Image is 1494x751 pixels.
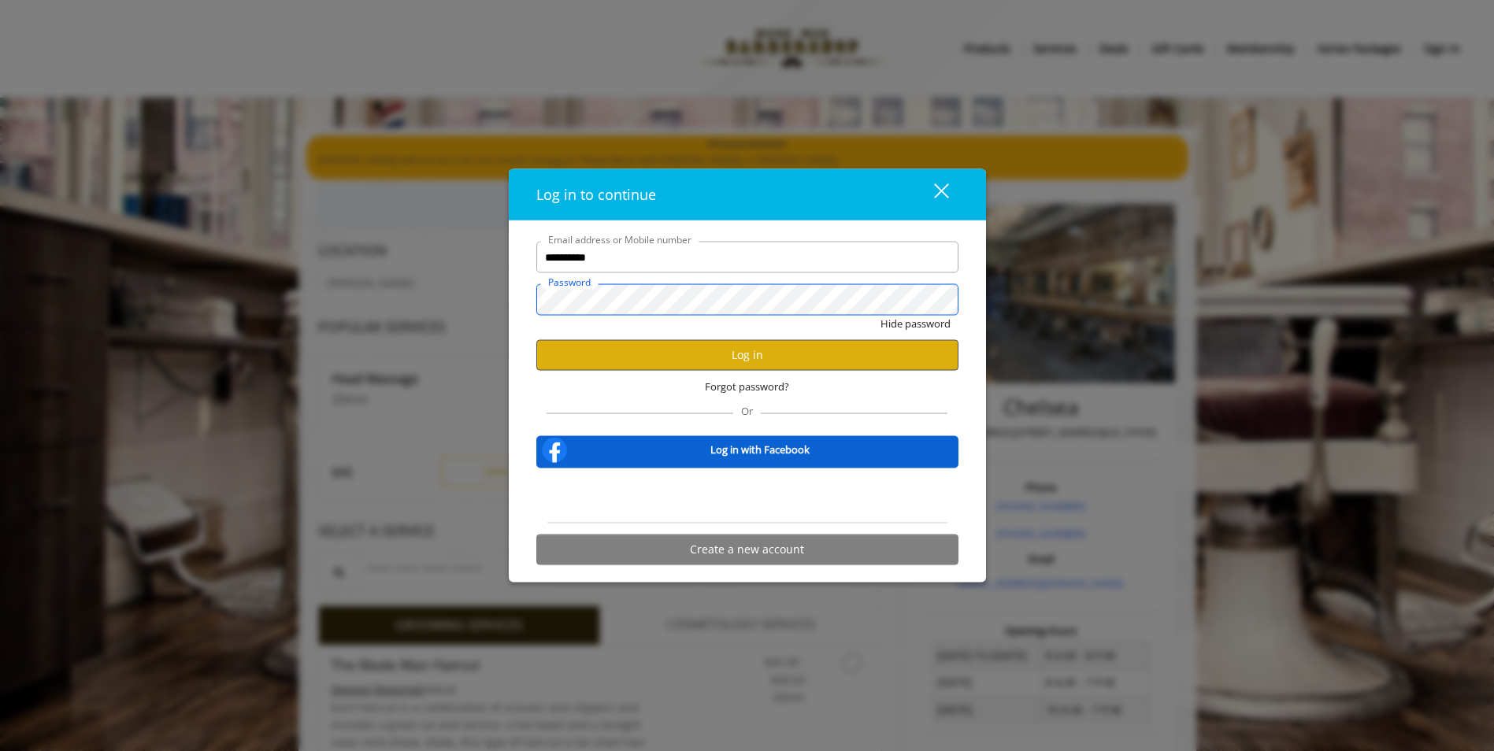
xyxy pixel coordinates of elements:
img: facebook-logo [539,434,570,465]
input: Password [536,284,958,316]
button: Log in [536,339,958,370]
span: Log in to continue [536,185,656,204]
input: Email address or Mobile number [536,242,958,273]
button: Hide password [880,316,951,332]
div: close dialog [916,183,947,206]
button: Create a new account [536,534,958,564]
b: Log in with Facebook [710,442,810,458]
iframe: Sign in with Google Button [667,478,827,512]
span: Forgot password? [705,378,789,394]
button: close dialog [905,178,958,210]
label: Email address or Mobile number [540,232,699,247]
label: Password [540,275,599,290]
span: Or [733,403,761,417]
